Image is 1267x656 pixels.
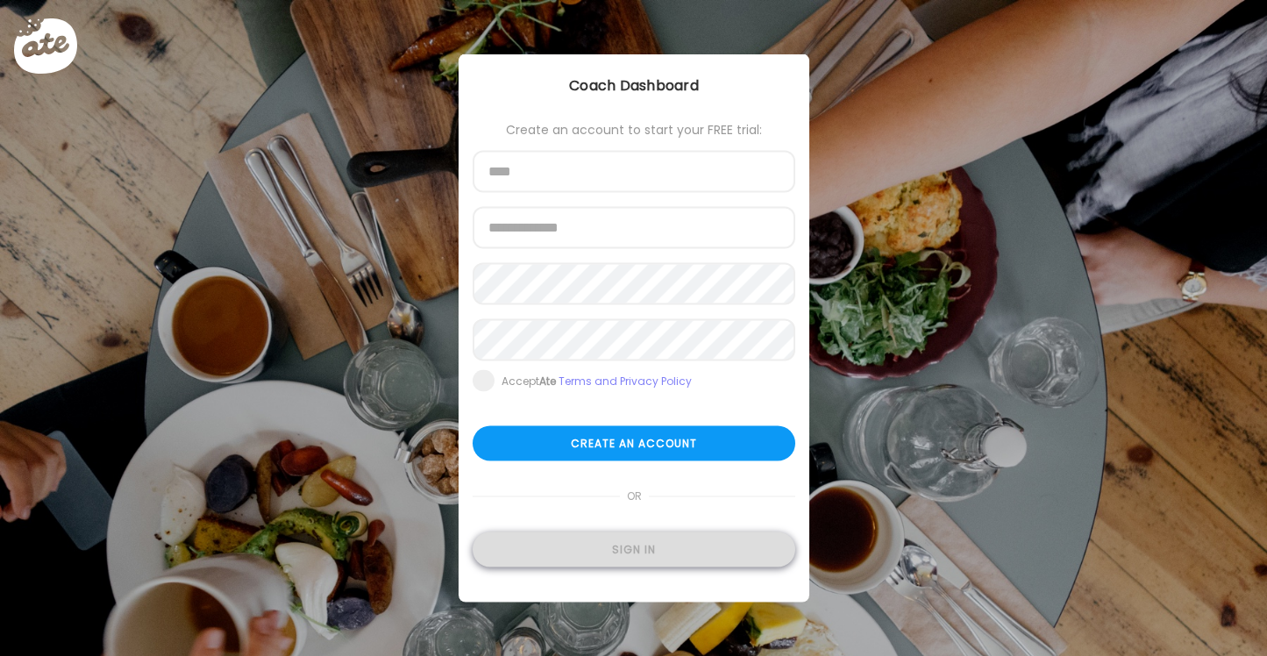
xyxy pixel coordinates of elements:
[473,123,795,137] div: Create an account to start your FREE trial:
[473,426,795,461] div: Create an account
[473,532,795,567] div: Sign in
[559,374,692,389] a: Terms and Privacy Policy
[502,374,692,389] div: Accept
[619,479,648,514] span: or
[459,75,809,96] div: Coach Dashboard
[539,374,556,389] b: Ate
